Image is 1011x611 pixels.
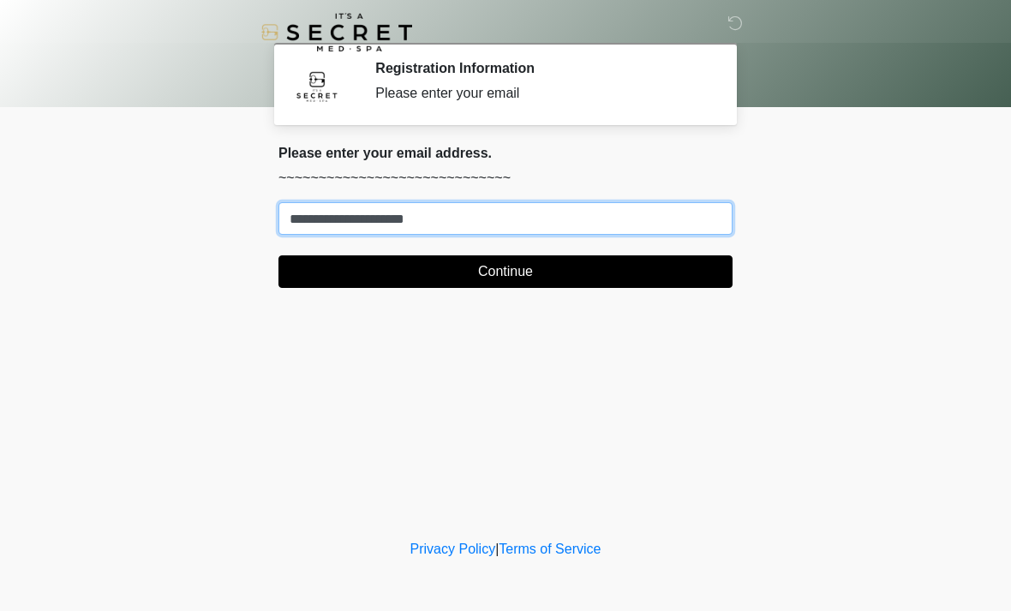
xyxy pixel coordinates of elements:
img: Agent Avatar [291,60,343,111]
h2: Registration Information [375,60,707,76]
a: Privacy Policy [410,542,496,556]
a: | [495,542,499,556]
a: Terms of Service [499,542,601,556]
button: Continue [278,255,733,288]
img: It's A Secret Med Spa Logo [261,13,412,51]
div: Please enter your email [375,83,707,104]
h2: Please enter your email address. [278,145,733,161]
p: ~~~~~~~~~~~~~~~~~~~~~~~~~~~~~ [278,168,733,189]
